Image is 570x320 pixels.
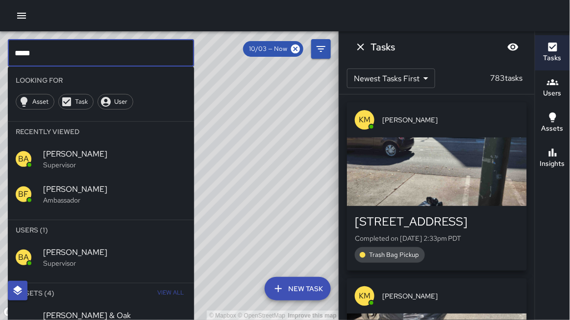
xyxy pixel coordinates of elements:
div: Asset [16,94,54,110]
span: [PERSON_NAME] [43,247,186,258]
h6: Users [544,88,562,99]
p: Completed on [DATE] 2:33pm PDT [355,233,519,243]
p: BA [18,153,29,165]
p: BF [19,188,29,200]
p: Ambassador [43,195,186,205]
button: New Task [265,277,331,300]
li: Assets (4) [8,283,194,303]
span: [PERSON_NAME] [382,291,519,301]
div: BA[PERSON_NAME]Supervisor [8,240,194,275]
button: Filters [311,39,331,59]
div: BF[PERSON_NAME]Ambassador [8,177,194,212]
div: BA[PERSON_NAME]Supervisor [8,141,194,177]
p: Supervisor [43,160,186,170]
p: 783 tasks [487,72,527,84]
span: [PERSON_NAME] [382,115,519,125]
button: Users [535,70,570,106]
div: User [98,94,133,110]
button: KM[PERSON_NAME][STREET_ADDRESS]Completed on [DATE] 2:33pm PDTTrash Bag Pickup [347,102,527,271]
span: Trash Bag Pickup [363,250,425,260]
h6: Assets [542,123,564,134]
button: Assets [535,106,570,141]
li: Users (1) [8,220,194,240]
h6: Tasks [544,53,562,64]
button: Tasks [535,35,570,70]
span: [PERSON_NAME] [43,148,186,160]
div: [STREET_ADDRESS] [355,214,519,229]
p: KM [359,114,371,126]
button: Blur [503,37,523,57]
span: 10/03 — Now [243,44,293,54]
button: View All [155,283,186,303]
div: Task [58,94,94,110]
span: Asset [27,97,54,107]
li: Recently Viewed [8,122,194,141]
div: 10/03 — Now [243,41,303,57]
h6: Insights [540,159,565,169]
h6: Tasks [371,39,395,55]
span: User [109,97,133,107]
div: Newest Tasks First [347,69,435,88]
span: [PERSON_NAME] [43,183,186,195]
span: Task [70,97,93,107]
button: Insights [535,141,570,176]
span: View All [157,285,184,301]
p: Supervisor [43,258,186,268]
li: Looking For [8,70,194,90]
button: Dismiss [351,37,371,57]
p: BA [18,251,29,263]
p: KM [359,290,371,302]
